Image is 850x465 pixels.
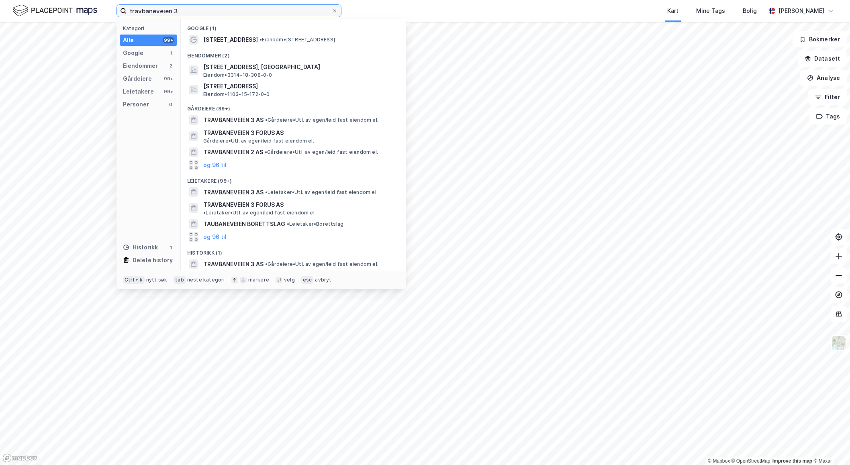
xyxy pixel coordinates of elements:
[798,51,847,67] button: Datasett
[259,37,335,43] span: Eiendom • [STREET_ADDRESS]
[133,255,173,265] div: Delete history
[265,117,268,123] span: •
[743,6,757,16] div: Bolig
[265,149,267,155] span: •
[265,189,378,196] span: Leietaker • Utl. av egen/leid fast eiendom el.
[168,63,174,69] div: 2
[174,276,186,284] div: tab
[315,277,331,283] div: avbryt
[810,426,850,465] div: Kontrollprogram for chat
[181,243,406,258] div: Historikk (1)
[168,50,174,56] div: 1
[203,72,272,78] span: Eiendom • 3314-18-308-0-0
[778,6,824,16] div: [PERSON_NAME]
[203,200,284,210] span: TRAVBANEVEIEN 3 FORUS AS
[708,458,730,464] a: Mapbox
[831,335,846,351] img: Z
[203,232,227,242] button: og 96 til
[127,5,331,17] input: Søk på adresse, matrikkel, gårdeiere, leietakere eller personer
[203,62,396,72] span: [STREET_ADDRESS], [GEOGRAPHIC_DATA]
[667,6,678,16] div: Kart
[123,243,158,252] div: Historikk
[123,276,145,284] div: Ctrl + k
[168,244,174,251] div: 1
[287,221,343,227] span: Leietaker • Borettslag
[203,91,270,98] span: Eiendom • 1103-15-172-0-0
[203,210,316,216] span: Leietaker • Utl. av egen/leid fast eiendom el.
[696,6,725,16] div: Mine Tags
[203,115,264,125] span: TRAVBANEVEIEN 3 AS
[123,74,152,84] div: Gårdeiere
[203,128,396,138] span: TRAVBANEVEIEN 3 FORUS AS
[248,277,269,283] div: markere
[287,221,289,227] span: •
[203,147,263,157] span: TRAVBANEVEIEN 2 AS
[146,277,168,283] div: nytt søk
[181,19,406,33] div: Google (1)
[203,259,264,269] span: TRAVBANEVEIEN 3 AS
[203,219,285,229] span: TAUBANEVEIEN BORETTSLAG
[181,46,406,61] div: Eiendommer (2)
[265,261,268,267] span: •
[181,171,406,186] div: Leietakere (99+)
[163,37,174,43] div: 99+
[2,453,38,463] a: Mapbox homepage
[203,35,258,45] span: [STREET_ADDRESS]
[123,61,158,71] div: Eiendommer
[163,88,174,95] div: 99+
[13,4,97,18] img: logo.f888ab2527a4732fd821a326f86c7f29.svg
[800,70,847,86] button: Analyse
[123,100,149,109] div: Personer
[731,458,770,464] a: OpenStreetMap
[203,188,264,197] span: TRAVBANEVEIEN 3 AS
[123,35,134,45] div: Alle
[265,189,268,195] span: •
[163,75,174,82] div: 99+
[259,37,262,43] span: •
[203,82,396,91] span: [STREET_ADDRESS]
[772,458,812,464] a: Improve this map
[284,277,295,283] div: velg
[809,108,847,124] button: Tags
[265,149,378,155] span: Gårdeiere • Utl. av egen/leid fast eiendom el.
[123,25,177,31] div: Kategori
[123,87,154,96] div: Leietakere
[265,117,378,123] span: Gårdeiere • Utl. av egen/leid fast eiendom el.
[168,101,174,108] div: 0
[301,276,314,284] div: esc
[265,261,378,267] span: Gårdeiere • Utl. av egen/leid fast eiendom el.
[187,277,225,283] div: neste kategori
[203,138,314,144] span: Gårdeiere • Utl. av egen/leid fast eiendom el.
[181,99,406,114] div: Gårdeiere (99+)
[793,31,847,47] button: Bokmerker
[808,89,847,105] button: Filter
[203,160,227,170] button: og 96 til
[123,48,143,58] div: Google
[203,210,206,216] span: •
[810,426,850,465] iframe: Chat Widget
